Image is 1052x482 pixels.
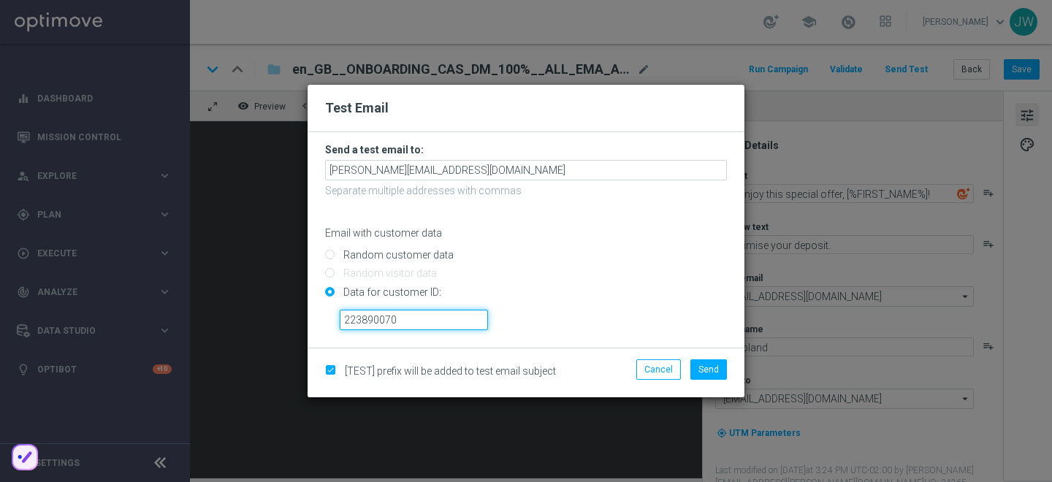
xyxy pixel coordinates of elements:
h2: Test Email [325,99,727,117]
h3: Send a test email to: [325,143,727,156]
label: Random customer data [340,248,454,261]
button: Send [690,359,727,380]
span: Send [698,364,719,375]
p: Email with customer data [325,226,727,240]
p: Separate multiple addresses with commas [325,184,727,197]
span: [TEST] prefix will be added to test email subject [345,365,556,377]
button: Cancel [636,359,681,380]
input: Enter ID [340,310,488,330]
